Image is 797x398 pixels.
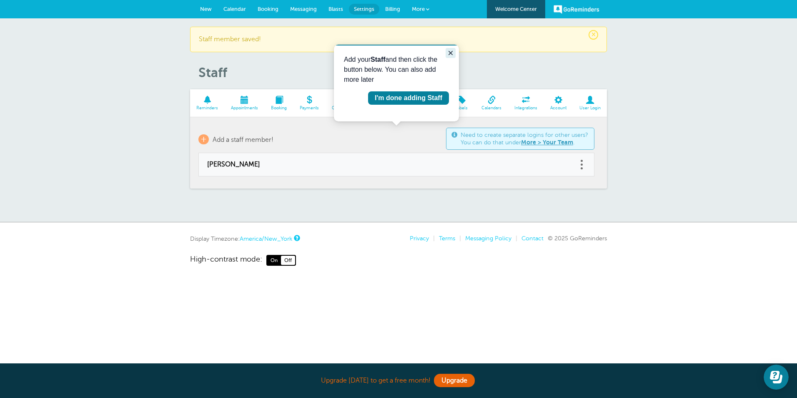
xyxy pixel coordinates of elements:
[198,65,607,81] h1: Staff
[294,235,299,241] a: This is the timezone being used to display dates and times to you on this device. Click the timez...
[764,365,789,390] iframe: Resource center
[190,372,607,390] div: Upgrade [DATE] to get a free month!
[265,89,293,117] a: Booking
[465,235,511,242] a: Messaging Policy
[199,35,598,43] p: Staff member saved!
[349,4,379,15] a: Settings
[325,89,360,117] a: Customers
[328,6,343,12] span: Blasts
[190,89,225,117] a: Reminders
[198,134,273,144] a: + Add a staff member!
[229,106,261,111] span: Appointments
[544,89,573,117] a: Account
[434,374,475,387] a: Upgrade
[267,256,281,265] span: On
[479,106,504,111] span: Calendars
[461,131,589,146] span: Need to create separate logins for other users? You can do that under .
[269,106,289,111] span: Booking
[412,6,425,12] span: More
[548,106,569,111] span: Account
[240,235,292,242] a: America/New_York
[512,106,540,111] span: Integrations
[258,6,278,12] span: Booking
[429,235,435,242] li: |
[190,255,262,266] span: High-contrast mode:
[439,235,455,242] a: Terms
[475,89,508,117] a: Calendars
[334,45,459,121] iframe: tooltip
[281,256,295,265] span: Off
[225,89,265,117] a: Appointments
[452,106,471,111] span: Labels
[577,106,603,111] span: User Login
[297,106,321,111] span: Payments
[354,6,374,12] span: Settings
[573,89,607,117] a: User Login
[448,89,475,117] a: Labels
[198,134,209,144] span: +
[207,161,569,169] a: [PERSON_NAME]
[293,89,325,117] a: Payments
[548,235,607,242] span: © 2025 GoReminders
[290,6,317,12] span: Messaging
[213,136,273,144] span: Add a staff member!
[200,6,212,12] span: New
[589,30,598,40] span: ×
[511,235,517,242] li: |
[190,255,607,266] a: High-contrast mode: On Off
[455,235,461,242] li: |
[190,235,299,242] div: Display Timezone:
[329,106,356,111] span: Customers
[385,6,400,12] span: Billing
[521,139,573,146] a: More > Your Team
[410,235,429,242] a: Privacy
[521,235,544,242] a: Contact
[194,106,221,111] span: Reminders
[508,89,544,117] a: Integrations
[223,6,246,12] span: Calendar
